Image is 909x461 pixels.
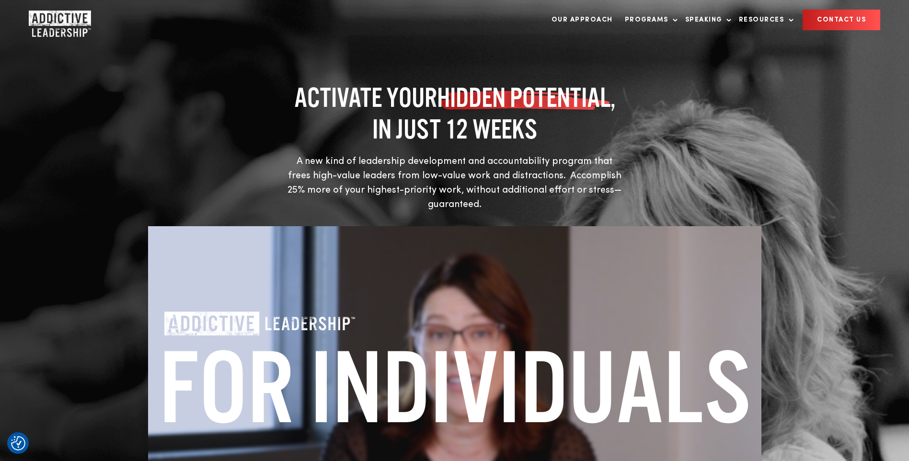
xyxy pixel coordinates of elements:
[734,10,794,30] a: Resources
[680,10,732,30] a: Speaking
[437,81,610,113] span: HIDDEN POTENTIAL
[11,436,25,450] button: Consent Preferences
[285,81,625,145] h1: ACTIVATE YOUR , IN JUST 12 WEEKS
[620,10,678,30] a: Programs
[288,157,621,209] span: A new kind of leadership development and accountability program that frees high-value leaders fro...
[11,436,25,450] img: Revisit consent button
[29,11,86,30] a: Home
[547,10,618,30] a: Our Approach
[803,10,880,30] a: CONTACT US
